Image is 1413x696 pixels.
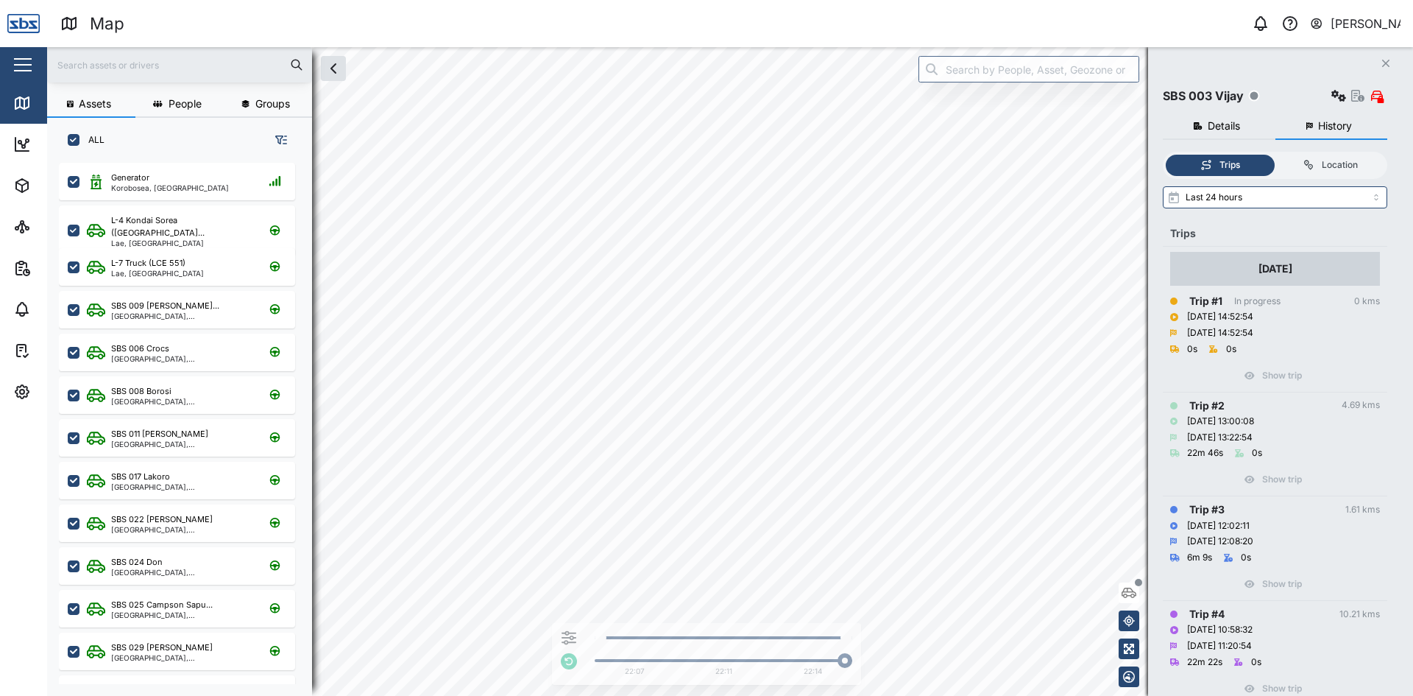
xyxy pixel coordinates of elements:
div: Tasks [38,342,79,359]
div: [DATE] 14:52:54 [1187,326,1253,340]
div: L-4 Kondai Sorea ([GEOGRAPHIC_DATA]... [111,214,252,239]
div: 1.61 kms [1345,503,1380,517]
label: ALL [79,134,105,146]
div: Trip # 4 [1189,606,1225,622]
div: 0s [1251,655,1261,669]
div: Lae, [GEOGRAPHIC_DATA] [111,270,204,277]
div: Trip # 3 [1189,502,1225,518]
img: Main Logo [7,7,40,40]
div: Map [90,11,124,37]
div: [GEOGRAPHIC_DATA], [GEOGRAPHIC_DATA] [111,483,252,491]
div: Korobosea, [GEOGRAPHIC_DATA] [111,184,229,191]
div: [GEOGRAPHIC_DATA], [GEOGRAPHIC_DATA] [111,398,252,405]
span: People [169,99,202,109]
div: L-7 Truck (LCE 551) [111,257,185,270]
div: 10.21 kms [1339,608,1380,622]
div: 6m 9s [1187,551,1212,565]
div: [GEOGRAPHIC_DATA], [GEOGRAPHIC_DATA] [111,611,252,619]
div: [DATE] [1258,261,1292,277]
div: [GEOGRAPHIC_DATA], [GEOGRAPHIC_DATA] [111,654,252,661]
div: [GEOGRAPHIC_DATA], [GEOGRAPHIC_DATA] [111,312,252,320]
div: 4.69 kms [1342,398,1380,412]
span: Groups [255,99,290,109]
div: grid [59,158,311,684]
div: [DATE] 12:08:20 [1187,535,1253,549]
div: SBS 025 Campson Sapu... [111,599,213,611]
div: Alarms [38,301,84,317]
div: [DATE] 14:52:54 [1187,310,1253,324]
div: SBS 009 [PERSON_NAME]... [111,300,219,312]
div: Sites [38,219,74,235]
div: SBS 029 [PERSON_NAME] [111,641,213,654]
div: 22m 22s [1187,655,1222,669]
div: 0s [1241,551,1251,565]
div: [PERSON_NAME] [1331,15,1401,33]
div: Settings [38,384,91,400]
div: 22:11 [715,666,732,678]
div: Reports [38,260,88,276]
span: History [1318,121,1352,131]
div: [DATE] 13:00:08 [1187,415,1254,429]
div: Lae, [GEOGRAPHIC_DATA] [111,239,252,247]
div: 0s [1226,342,1236,356]
div: Generator [111,172,149,184]
div: SBS 017 Lakoro [111,471,170,483]
input: Select range [1163,186,1387,208]
div: [DATE] 13:22:54 [1187,431,1253,445]
div: SBS 006 Crocs [111,342,169,355]
div: Trips [1219,158,1240,172]
input: Search by People, Asset, Geozone or Place [918,56,1139,82]
div: SBS 022 [PERSON_NAME] [111,513,213,526]
button: [PERSON_NAME] [1309,13,1401,34]
div: Location [1322,158,1358,172]
div: Map [38,95,71,111]
div: [DATE] 11:20:54 [1187,639,1252,653]
div: 0s [1252,446,1262,460]
div: [DATE] 12:02:11 [1187,519,1250,533]
div: SBS 003 Vijay [1163,87,1244,105]
div: 0 kms [1354,295,1380,309]
span: Assets [79,99,111,109]
div: SBS 011 [PERSON_NAME] [111,428,208,440]
div: SBS 008 Borosi [111,385,171,398]
span: Details [1208,121,1240,131]
div: Trip # 2 [1189,398,1225,414]
div: In progress [1234,295,1281,309]
div: [GEOGRAPHIC_DATA], [GEOGRAPHIC_DATA] [111,569,252,576]
div: 22:07 [625,666,645,678]
div: SBS 024 Don [111,556,163,569]
div: [DATE] 10:58:32 [1187,623,1253,637]
div: 22m 46s [1187,446,1223,460]
canvas: Map [47,47,1413,696]
input: Search assets or drivers [56,54,303,76]
div: [GEOGRAPHIC_DATA], [GEOGRAPHIC_DATA] [111,440,252,448]
div: [GEOGRAPHIC_DATA], [GEOGRAPHIC_DATA] [111,526,252,533]
div: 22:14 [804,666,822,678]
div: 0s [1187,342,1197,356]
div: Dashboard [38,136,105,152]
div: Trip # 1 [1189,293,1222,309]
div: Assets [38,177,84,194]
div: [GEOGRAPHIC_DATA], [GEOGRAPHIC_DATA] [111,355,252,362]
div: Trips [1170,225,1380,242]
